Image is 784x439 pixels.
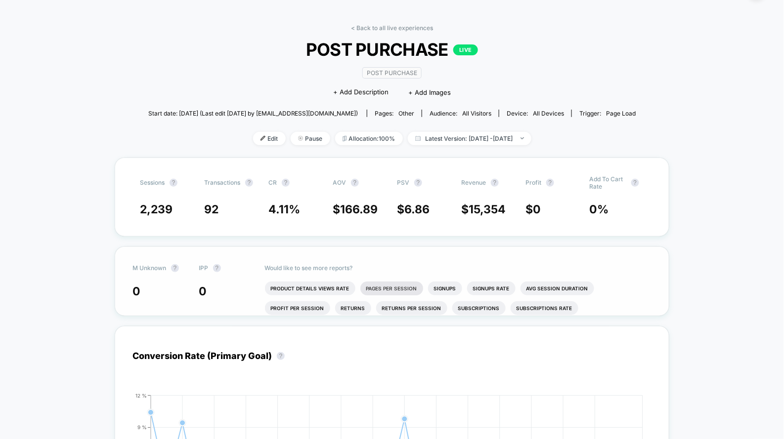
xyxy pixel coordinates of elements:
a: < Back to all live experiences [351,24,433,32]
span: M Unknown [132,264,166,272]
span: Transactions [204,179,240,186]
div: Pages: [375,110,414,117]
span: POST PURCHASE [173,39,611,60]
span: 0 [132,284,140,298]
span: 0 % [590,202,609,216]
span: Sessions [140,179,165,186]
li: Subscriptions [452,301,506,315]
button: ? [171,264,179,272]
img: end [298,136,303,141]
span: 166.89 [340,202,378,216]
span: 92 [204,202,218,216]
span: $ [333,202,378,216]
span: 0 [199,284,207,298]
span: Pause [291,132,330,145]
span: Start date: [DATE] (Last edit [DATE] by [EMAIL_ADDRESS][DOMAIN_NAME]) [148,110,358,117]
span: 6.86 [404,202,430,216]
div: Audience: [430,110,491,117]
span: Allocation: 100% [335,132,403,145]
span: $ [525,202,541,216]
span: IPP [199,264,208,272]
li: Profit Per Session [265,301,330,315]
span: All Visitors [462,110,491,117]
tspan: 9 % [137,424,147,430]
div: Trigger: [579,110,636,117]
button: ? [631,179,639,187]
img: rebalance [343,136,347,141]
span: Profit [525,179,541,186]
button: ? [546,179,554,187]
span: 2,239 [140,202,173,216]
span: 4.11 % [268,202,300,216]
span: Page Load [606,110,636,117]
li: Signups [428,281,462,295]
li: Returns Per Session [376,301,447,315]
button: ? [245,179,253,187]
img: edit [261,136,265,141]
span: Device: [499,110,571,117]
button: ? [351,179,359,187]
span: other [398,110,414,117]
tspan: 12 % [135,393,147,399]
button: ? [277,352,285,360]
span: Revenue [461,179,486,186]
li: Product Details Views Rate [265,281,355,295]
button: ? [491,179,499,187]
span: PSV [397,179,409,186]
span: + Add Images [408,88,451,96]
span: Edit [253,132,286,145]
p: LIVE [453,44,478,55]
button: ? [414,179,422,187]
span: Add To Cart Rate [590,175,626,190]
span: 0 [533,202,541,216]
li: Pages Per Session [360,281,423,295]
span: AOV [333,179,346,186]
button: ? [213,264,221,272]
span: CR [268,179,277,186]
span: 15,354 [469,202,506,216]
span: $ [397,202,430,216]
span: Post Purchase [362,67,422,79]
span: $ [461,202,506,216]
div: Conversion Rate (Primary Goal) [132,351,290,361]
span: Latest Version: [DATE] - [DATE] [408,132,531,145]
span: + Add Description [333,87,389,97]
img: end [521,137,524,139]
li: Subscriptions Rate [511,301,578,315]
img: calendar [415,136,421,141]
span: all devices [533,110,564,117]
li: Returns [335,301,371,315]
button: ? [282,179,290,187]
li: Signups Rate [467,281,516,295]
button: ? [170,179,177,187]
li: Avg Session Duration [521,281,594,295]
p: Would like to see more reports? [265,264,652,272]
